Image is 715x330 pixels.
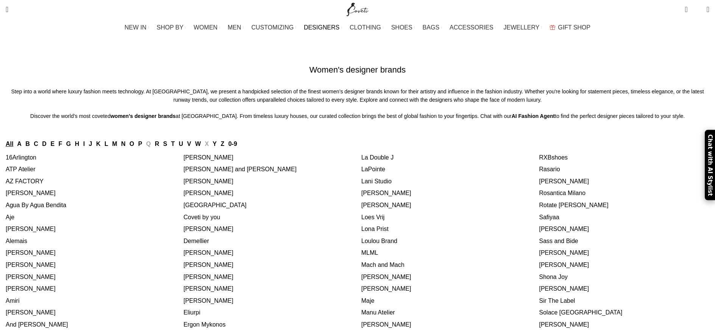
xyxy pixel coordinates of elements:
span: DESIGNERS [304,24,340,31]
a: S [163,141,167,147]
a: Z [221,141,224,147]
a: RXBshoes [539,154,568,161]
a: [PERSON_NAME] [184,285,234,292]
a: Sir The Label [539,297,575,304]
a: Lona Prist [361,226,389,232]
a: 0 [681,2,691,17]
a: [PERSON_NAME] [6,285,56,292]
a: [PERSON_NAME] [6,249,56,256]
a: NEW IN [125,20,149,35]
a: Mach and Mach [361,262,405,268]
a: Amiri [6,297,19,304]
a: Rotate [PERSON_NAME] [539,202,608,208]
a: V [187,141,191,147]
a: G [66,141,71,147]
a: SHOP BY [157,20,186,35]
a: Shona Joy [539,274,568,280]
a: Lani Studio [361,178,392,184]
a: JEWELLERY [503,20,542,35]
span: X [205,141,209,147]
a: 0-9 [228,141,237,147]
a: [PERSON_NAME] [539,226,589,232]
a: U [179,141,183,147]
p: Discover the world’s most coveted at [GEOGRAPHIC_DATA]. From timeless luxury houses, our curated ... [6,112,709,120]
a: Demellier [184,238,209,244]
a: [PERSON_NAME] [6,190,56,196]
a: O [129,141,134,147]
a: Manu Atelier [361,309,395,316]
a: Safiyaa [539,214,559,220]
a: [PERSON_NAME] [361,285,411,292]
span: 0 [685,4,691,9]
a: WOMEN [194,20,220,35]
a: N [121,141,126,147]
a: [PERSON_NAME] [184,190,234,196]
a: MEN [228,20,244,35]
h1: Women's designer brands [309,64,405,76]
a: [PERSON_NAME] [539,249,589,256]
a: [PERSON_NAME] [361,202,411,208]
span: 0 [695,8,701,13]
a: Aje [6,214,14,220]
a: MLML [361,249,378,256]
a: [PERSON_NAME] and [PERSON_NAME] [184,166,297,172]
a: Solace [GEOGRAPHIC_DATA] [539,309,622,316]
a: [PERSON_NAME] [184,262,234,268]
span: CUSTOMIZING [251,24,294,31]
a: [PERSON_NAME] [361,190,411,196]
a: [PERSON_NAME] [6,274,56,280]
a: [PERSON_NAME] [6,309,56,316]
a: J [89,141,92,147]
a: P [138,141,142,147]
a: And [PERSON_NAME] [6,321,68,328]
a: L [104,141,108,147]
a: Ergon Mykonos [184,321,226,328]
a: Sass and Bide [539,238,578,244]
span: SHOP BY [157,24,184,31]
a: ACCESSORIES [450,20,496,35]
span: SHOES [391,24,412,31]
a: [PERSON_NAME] [361,274,411,280]
a: Loes Vrij [361,214,385,220]
a: AZ FACTORY [6,178,44,184]
span: ACCESSORIES [450,24,494,31]
a: R [155,141,159,147]
a: Y [213,141,217,147]
a: ATP Atelier [6,166,36,172]
span: MEN [228,24,241,31]
a: [PERSON_NAME] [6,262,56,268]
a: Eliurpi [184,309,200,316]
a: Rasario [539,166,560,172]
span: JEWELLERY [503,24,539,31]
a: K [96,141,101,147]
a: [PERSON_NAME] [539,262,589,268]
a: BAGS [422,20,442,35]
span: WOMEN [194,24,218,31]
a: DESIGNERS [304,20,342,35]
a: B [25,141,30,147]
p: Step into a world where luxury fashion meets technology. At [GEOGRAPHIC_DATA], we present a handp... [6,87,709,104]
a: Coveti by you [184,214,220,220]
a: CUSTOMIZING [251,20,296,35]
a: [PERSON_NAME] [539,178,589,184]
a: Search [2,2,12,17]
a: [PERSON_NAME] [184,274,234,280]
a: [PERSON_NAME] [361,321,411,328]
a: Maje [361,297,375,304]
a: Site logo [345,6,370,12]
div: My Wishlist [693,2,701,17]
span: CLOTHING [350,24,381,31]
a: All [6,141,13,147]
a: Rosantica Milano [539,190,586,196]
a: CLOTHING [350,20,384,35]
a: M [112,141,117,147]
a: A [17,141,22,147]
a: [PERSON_NAME] [184,154,234,161]
a: GIFT SHOP [550,20,590,35]
a: I [83,141,85,147]
span: GIFT SHOP [558,24,590,31]
div: Main navigation [2,20,713,35]
a: [PERSON_NAME] [184,297,234,304]
a: F [59,141,62,147]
